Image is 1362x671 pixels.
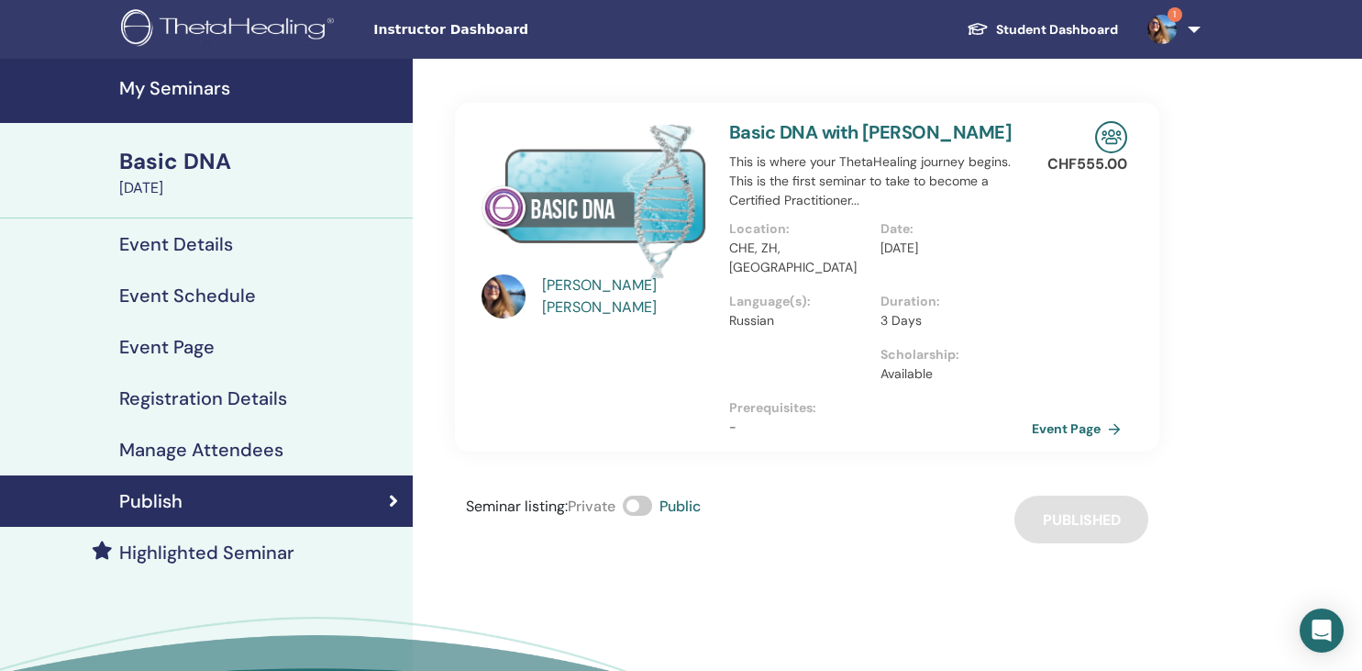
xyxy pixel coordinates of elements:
p: CHE, ZH, [GEOGRAPHIC_DATA] [729,239,869,277]
p: Available [880,364,1021,384]
p: 3 Days [880,311,1021,330]
img: default.jpg [482,274,526,319]
a: Basic DNA[DATE] [108,146,413,199]
p: Location : [729,219,869,239]
h4: Publish [119,490,183,512]
div: Open Intercom Messenger [1300,609,1344,653]
img: Basic DNA [482,121,707,280]
img: graduation-cap-white.svg [967,21,989,37]
p: Prerequisites : [729,398,1032,418]
p: CHF 555.00 [1047,153,1127,175]
span: 1 [1168,7,1182,22]
p: Date : [880,219,1021,239]
a: Student Dashboard [952,13,1133,47]
span: Public [659,497,701,516]
p: Russian [729,311,869,330]
span: Instructor Dashboard [373,20,648,39]
h4: Event Page [119,336,215,358]
p: Language(s) : [729,292,869,311]
p: Duration : [880,292,1021,311]
h4: Event Details [119,233,233,255]
div: [DATE] [119,177,402,199]
p: Scholarship : [880,345,1021,364]
h4: Highlighted Seminar [119,542,294,564]
a: Event Page [1032,415,1128,442]
a: Basic DNA with [PERSON_NAME] [729,120,1012,144]
h4: Event Schedule [119,285,256,307]
p: [DATE] [880,239,1021,258]
span: Seminar listing : [466,497,568,516]
p: This is where your ThetaHealing journey begins. This is the first seminar to take to become a Cer... [729,152,1032,210]
img: default.jpg [1147,15,1177,44]
div: Basic DNA [119,146,402,177]
span: Private [568,497,615,516]
a: [PERSON_NAME] [PERSON_NAME] [542,274,712,319]
img: In-Person Seminar [1095,121,1127,153]
h4: Registration Details [119,387,287,409]
img: logo.png [121,9,340,50]
h4: My Seminars [119,77,402,99]
p: - [729,418,1032,437]
h4: Manage Attendees [119,439,283,461]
